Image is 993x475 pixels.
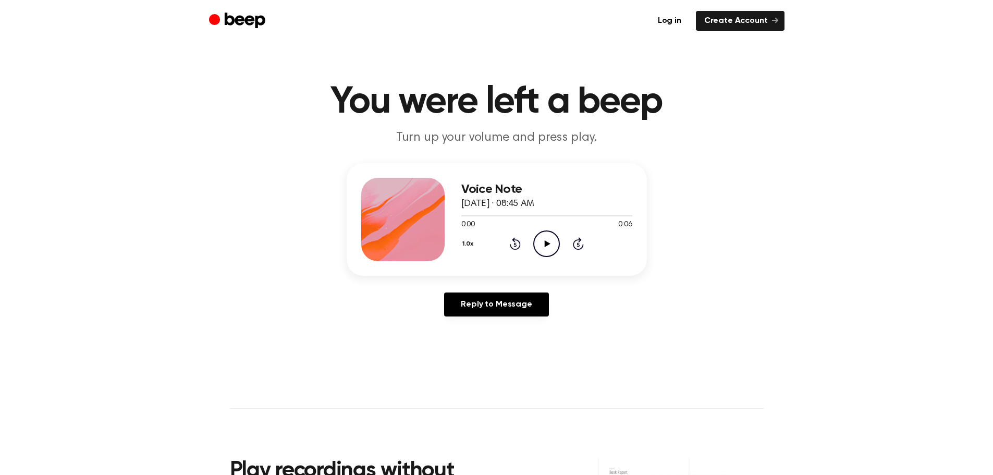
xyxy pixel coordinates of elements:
h1: You were left a beep [230,83,764,121]
a: Log in [649,11,690,31]
p: Turn up your volume and press play. [297,129,697,147]
h3: Voice Note [461,182,632,197]
button: 1.0x [461,235,477,253]
span: 0:06 [618,220,632,230]
span: 0:00 [461,220,475,230]
a: Create Account [696,11,784,31]
a: Beep [209,11,268,31]
a: Reply to Message [444,293,548,316]
span: [DATE] · 08:45 AM [461,199,534,209]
